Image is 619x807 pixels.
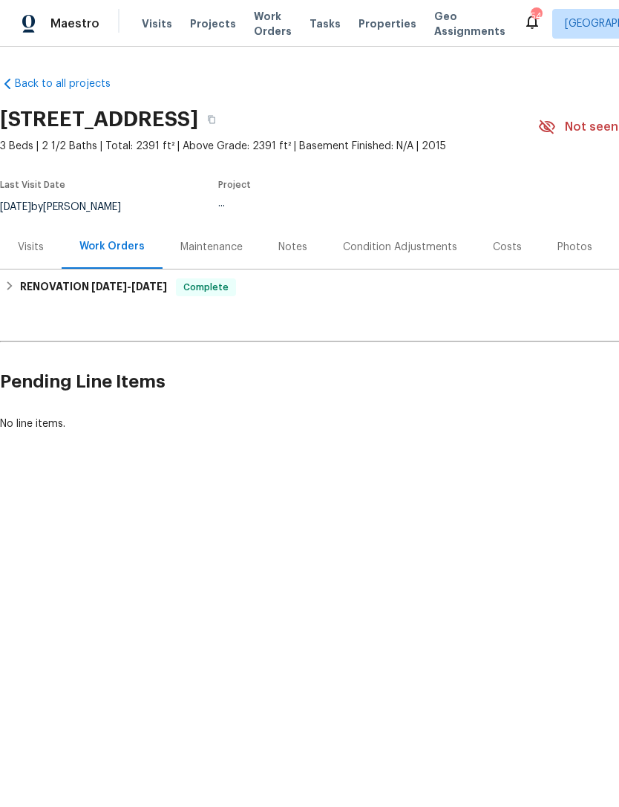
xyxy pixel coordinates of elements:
h6: RENOVATION [20,278,167,296]
div: Maintenance [180,240,243,255]
span: [DATE] [91,281,127,292]
div: Condition Adjustments [343,240,457,255]
div: Visits [18,240,44,255]
span: Work Orders [254,9,292,39]
span: Complete [177,280,235,295]
span: Tasks [309,19,341,29]
span: Visits [142,16,172,31]
span: Geo Assignments [434,9,505,39]
span: [DATE] [131,281,167,292]
button: Copy Address [198,106,225,133]
div: Costs [493,240,522,255]
span: Maestro [50,16,99,31]
span: Project [218,180,251,189]
span: Properties [358,16,416,31]
span: Projects [190,16,236,31]
div: Work Orders [79,239,145,254]
div: 54 [531,9,541,24]
div: Photos [557,240,592,255]
div: ... [218,198,503,209]
div: Notes [278,240,307,255]
span: - [91,281,167,292]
